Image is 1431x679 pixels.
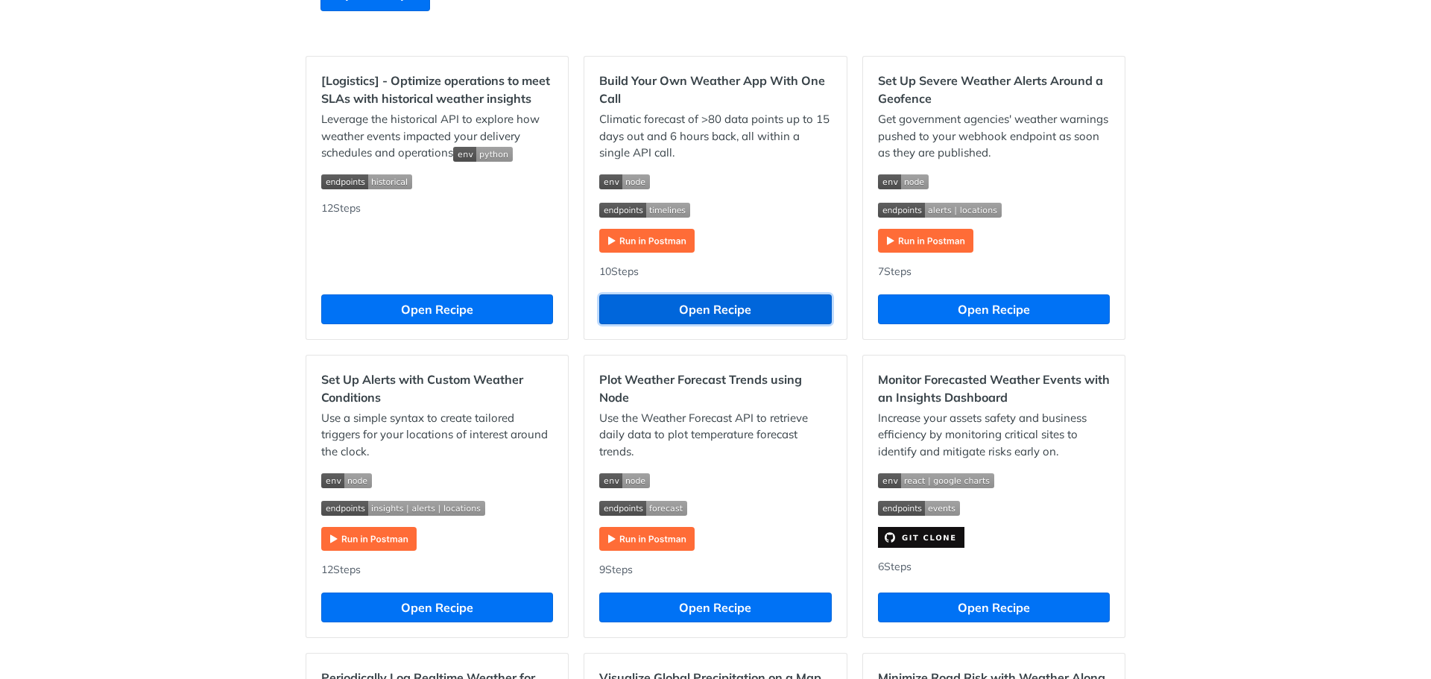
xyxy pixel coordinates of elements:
[878,527,964,548] img: clone
[599,173,831,190] span: Expand image
[599,111,831,162] p: Climatic forecast of >80 data points up to 15 days out and 6 hours back, all within a single API ...
[599,410,831,461] p: Use the Weather Forecast API to retrieve daily data to plot temperature forecast trends.
[599,264,831,280] div: 10 Steps
[599,203,690,218] img: endpoint
[878,229,973,253] img: Run in Postman
[878,471,1110,488] span: Expand image
[321,294,553,324] button: Open Recipe
[878,294,1110,324] button: Open Recipe
[878,593,1110,622] button: Open Recipe
[599,499,831,517] span: Expand image
[321,471,553,488] span: Expand image
[599,473,650,488] img: env
[321,562,553,578] div: 12 Steps
[599,471,831,488] span: Expand image
[321,174,412,189] img: endpoint
[878,559,1110,578] div: 6 Steps
[878,501,960,516] img: endpoint
[878,499,1110,517] span: Expand image
[599,531,695,545] a: Expand image
[453,147,513,162] img: env
[878,264,1110,280] div: 7 Steps
[321,527,417,551] img: Run in Postman
[321,111,553,162] p: Leverage the historical API to explore how weather events impacted your delivery schedules and op...
[321,531,417,545] a: Expand image
[599,593,831,622] button: Open Recipe
[878,173,1110,190] span: Expand image
[878,410,1110,461] p: Increase your assets safety and business efficiency by monitoring critical sites to identify and ...
[878,370,1110,406] h2: Monitor Forecasted Weather Events with an Insights Dashboard
[878,111,1110,162] p: Get government agencies' weather warnings pushed to your webhook endpoint as soon as they are pub...
[878,200,1110,218] span: Expand image
[321,593,553,622] button: Open Recipe
[878,72,1110,107] h2: Set Up Severe Weather Alerts Around a Geofence
[321,410,553,461] p: Use a simple syntax to create tailored triggers for your locations of interest around the clock.
[599,200,831,218] span: Expand image
[321,473,372,488] img: env
[599,233,695,247] a: Expand image
[599,562,831,578] div: 9 Steps
[321,173,553,190] span: Expand image
[453,145,513,160] span: Expand image
[599,229,695,253] img: Run in Postman
[321,370,553,406] h2: Set Up Alerts with Custom Weather Conditions
[878,473,994,488] img: env
[321,501,485,516] img: endpoint
[878,529,964,543] a: Expand image
[321,200,553,280] div: 12 Steps
[599,174,650,189] img: env
[878,203,1002,218] img: endpoint
[599,294,831,324] button: Open Recipe
[599,72,831,107] h2: Build Your Own Weather App With One Call
[599,527,695,551] img: Run in Postman
[878,233,973,247] a: Expand image
[321,499,553,517] span: Expand image
[599,501,687,516] img: endpoint
[878,174,929,189] img: env
[599,370,831,406] h2: Plot Weather Forecast Trends using Node
[321,72,553,107] h2: [Logistics] - Optimize operations to meet SLAs with historical weather insights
